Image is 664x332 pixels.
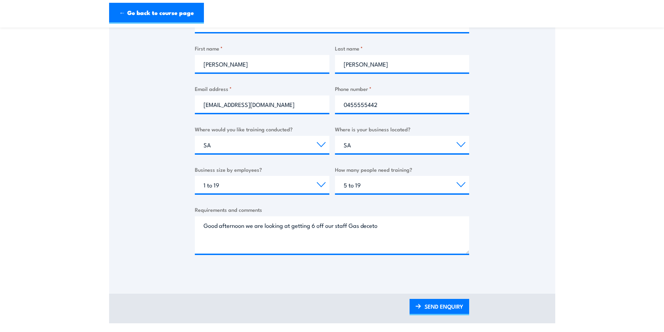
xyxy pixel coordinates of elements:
label: Phone number [335,85,470,93]
label: Email address [195,85,329,93]
a: ← Go back to course page [109,3,204,24]
label: How many people need training? [335,165,470,173]
label: Business size by employees? [195,165,329,173]
label: Last name [335,44,470,52]
label: Where is your business located? [335,125,470,133]
label: Requirements and comments [195,206,469,214]
label: First name [195,44,329,52]
a: SEND ENQUIRY [410,299,469,315]
label: Where would you like training conducted? [195,125,329,133]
